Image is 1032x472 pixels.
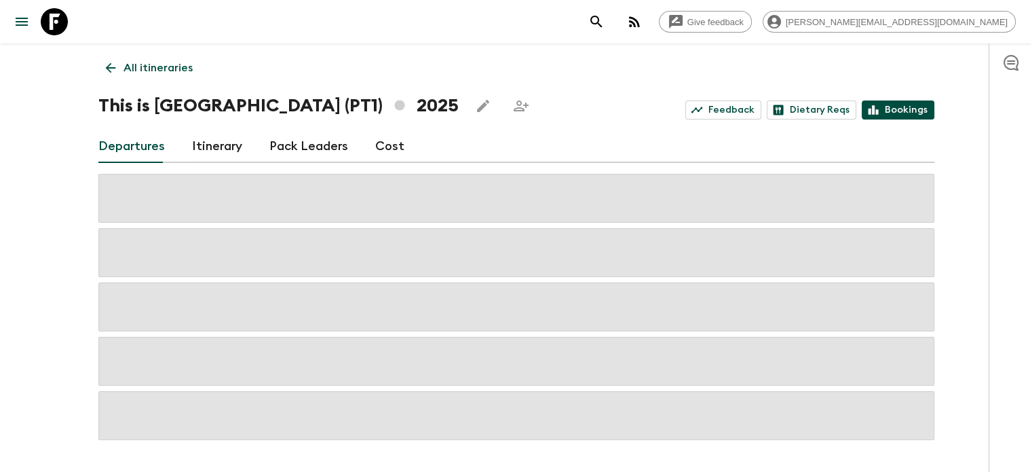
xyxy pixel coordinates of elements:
a: Departures [98,130,165,163]
span: Give feedback [680,17,751,27]
a: All itineraries [98,54,200,81]
h1: This is [GEOGRAPHIC_DATA] (PT1) 2025 [98,92,459,120]
p: All itineraries [123,60,193,76]
a: Itinerary [192,130,242,163]
a: Bookings [862,101,934,120]
span: [PERSON_NAME][EMAIL_ADDRESS][DOMAIN_NAME] [778,17,1015,27]
button: Edit this itinerary [470,92,497,120]
div: [PERSON_NAME][EMAIL_ADDRESS][DOMAIN_NAME] [763,11,1016,33]
a: Give feedback [659,11,752,33]
a: Pack Leaders [269,130,348,163]
a: Dietary Reqs [767,101,856,120]
a: Cost [375,130,404,163]
span: Share this itinerary [508,92,535,120]
button: menu [8,8,35,35]
a: Feedback [685,101,761,120]
button: search adventures [583,8,610,35]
